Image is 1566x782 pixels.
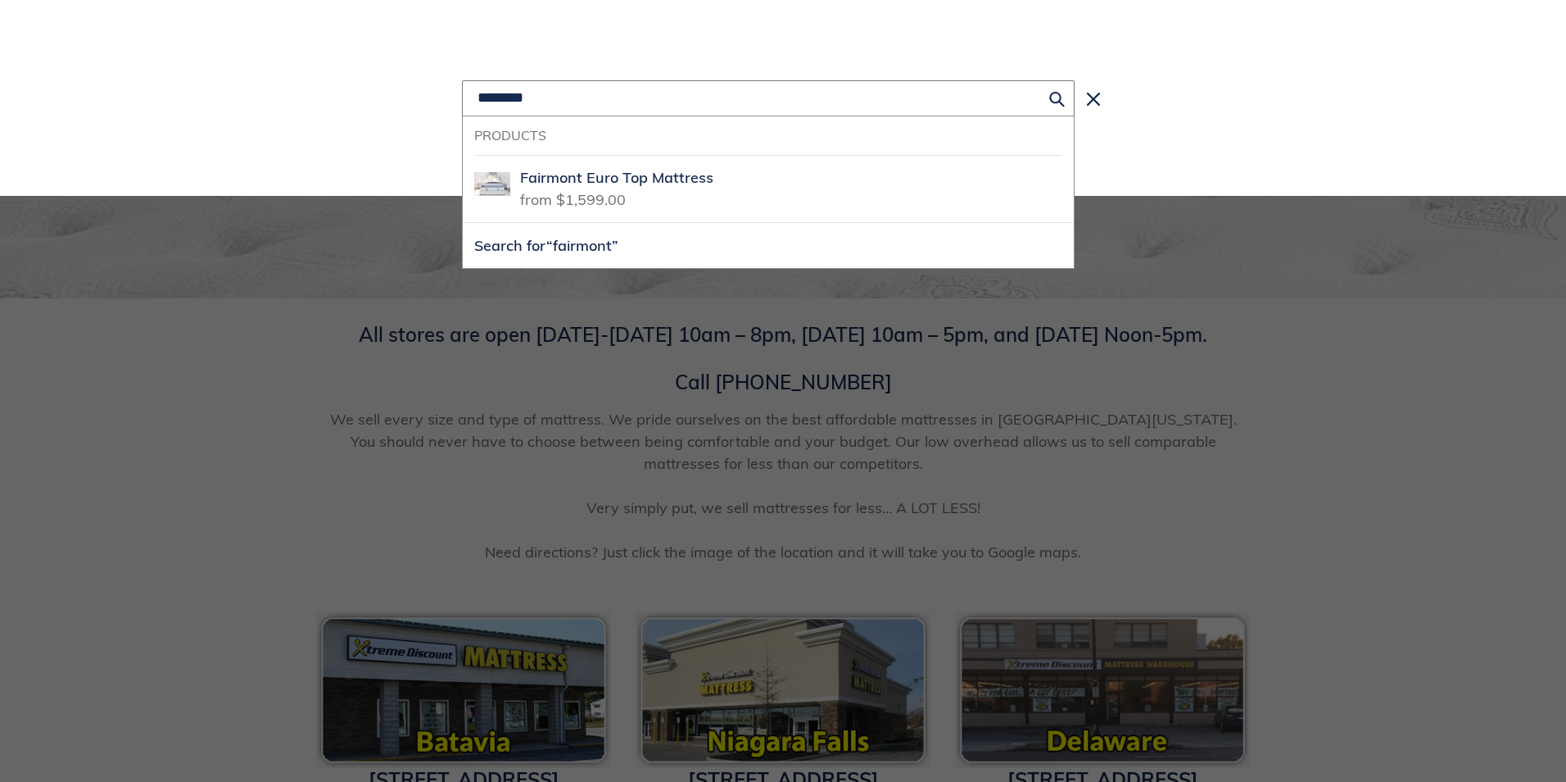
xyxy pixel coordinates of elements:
[463,155,1074,222] a: Fairmont-euro-top-talalay-latex-hybrid-mattress-and-foundationFairmont Euro Top Mattressfrom $1,5...
[474,166,510,202] img: Fairmont-euro-top-talalay-latex-hybrid-mattress-and-foundation
[520,169,713,188] span: Fairmont Euro Top Mattress
[463,223,1074,268] button: Search for“fairmont”
[520,185,626,209] span: from $1,599.00
[474,128,1062,143] h3: Products
[546,236,618,255] span: “fairmont”
[462,80,1075,116] input: Search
